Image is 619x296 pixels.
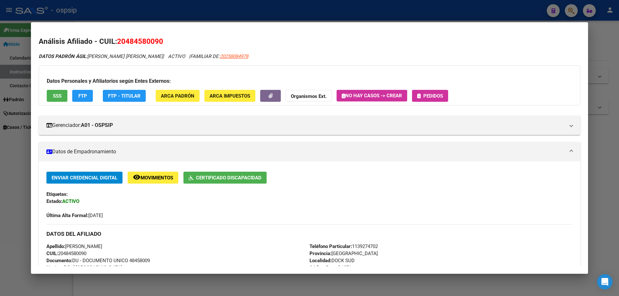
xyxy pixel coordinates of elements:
span: 20484580090 [117,37,163,45]
span: FTP - Titular [108,93,141,99]
span: DU - DOCUMENTO UNICO 48458009 [46,258,150,263]
span: [GEOGRAPHIC_DATA] [46,265,122,271]
button: SSS [47,90,67,102]
span: FTP [78,93,87,99]
span: 20484580090 [46,251,86,256]
span: [DATE] [46,213,103,218]
button: FTP [72,90,93,102]
button: FTP - Titular [103,90,146,102]
span: No hay casos -> Crear [342,93,402,99]
div: Open Intercom Messenger [597,274,613,290]
h3: DATOS DEL AFILIADO [46,230,573,237]
strong: Última Alta Formal: [46,213,88,218]
strong: DATOS PADRÓN ÁGIL: [39,53,87,59]
mat-panel-title: Datos de Empadronamiento [46,148,565,156]
h2: Análisis Afiliado - CUIL: [39,36,580,47]
button: Movimientos [128,172,178,184]
span: [GEOGRAPHIC_DATA] [309,251,378,256]
span: Certificado Discapacidad [196,175,261,181]
strong: Apellido: [46,243,65,249]
strong: Estado: [46,198,62,204]
button: ARCA Padrón [156,90,200,102]
span: 20258084978 [220,53,248,59]
mat-expansion-panel-header: Datos de Empadronamiento [39,142,580,161]
strong: Localidad: [309,258,331,263]
span: DOCK SUD [309,258,355,263]
span: [PERSON_NAME] [PERSON_NAME] [39,53,163,59]
strong: Código Postal: [309,265,341,271]
span: [PERSON_NAME] [46,243,102,249]
strong: Documento: [46,258,72,263]
span: 1871 [309,265,351,271]
i: | ACTIVO | [39,53,248,59]
span: Pedidos [423,93,443,99]
span: SSS [53,93,62,99]
span: Enviar Credencial Digital [52,175,117,181]
span: Movimientos [141,175,173,181]
span: 1139274702 [309,243,378,249]
span: ARCA Impuestos [210,93,250,99]
button: Enviar Credencial Digital [46,172,123,184]
strong: Nacionalidad: [46,265,76,271]
span: ARCA Padrón [161,93,194,99]
strong: Organismos Ext. [291,93,327,99]
strong: Provincia: [309,251,331,256]
button: Certificado Discapacidad [183,172,267,184]
strong: CUIL: [46,251,58,256]
strong: ACTIVO [62,198,79,204]
button: ARCA Impuestos [204,90,255,102]
mat-expansion-panel-header: Gerenciador:A01 - OSPSIP [39,116,580,135]
strong: A01 - OSPSIP [81,121,113,129]
strong: Teléfono Particular: [309,243,352,249]
mat-icon: remove_red_eye [133,173,141,181]
button: Organismos Ext. [286,90,332,102]
h3: Datos Personales y Afiliatorios según Entes Externos: [47,77,572,85]
mat-panel-title: Gerenciador: [46,121,565,129]
strong: Etiquetas: [46,191,68,197]
button: Pedidos [412,90,448,102]
button: No hay casos -> Crear [337,90,407,101]
span: FAMILIAR DE: [190,53,248,59]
